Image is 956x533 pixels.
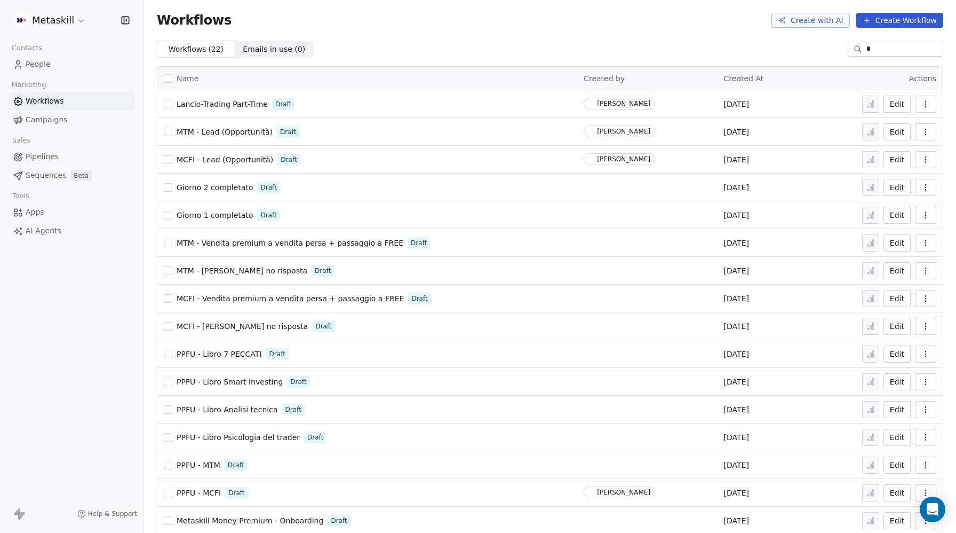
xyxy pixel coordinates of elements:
[9,148,135,166] a: Pipelines
[177,210,253,221] a: Giorno 1 completato
[228,488,244,498] span: Draft
[883,346,911,363] button: Edit
[7,132,35,148] span: Sales
[7,188,34,204] span: Tools
[724,460,749,471] span: [DATE]
[883,234,911,252] a: Edit
[883,151,911,168] button: Edit
[883,373,911,390] a: Edit
[228,460,244,470] span: Draft
[856,13,943,28] button: Create Workflow
[883,429,911,446] button: Edit
[724,432,749,443] span: [DATE]
[315,266,331,276] span: Draft
[177,182,253,193] a: Giorno 2 completato
[177,433,300,442] span: PPFU - Libro Psicologia del trader
[307,433,323,442] span: Draft
[331,516,347,526] span: Draft
[177,73,198,84] span: Name
[260,210,276,220] span: Draft
[243,44,305,55] span: Emails in use ( 0 )
[586,155,594,163] img: D
[597,155,650,163] div: [PERSON_NAME]
[724,488,749,498] span: [DATE]
[177,515,323,526] a: Metaskill Money Premium - Onboarding
[883,290,911,307] button: Edit
[584,74,625,83] span: Created by
[177,377,283,387] a: PPFU - Libro Smart Investing
[26,151,59,162] span: Pipelines
[269,349,285,359] span: Draft
[724,404,749,415] span: [DATE]
[9,222,135,240] a: AI Agents
[883,318,911,335] button: Edit
[290,377,306,387] span: Draft
[177,350,262,358] span: PPFU - Libro 7 PECCATI
[285,405,301,414] span: Draft
[157,13,232,28] span: Workflows
[177,516,323,525] span: Metaskill Money Premium - Onboarding
[177,432,300,443] a: PPFU - Libro Psicologia del trader
[883,401,911,418] button: Edit
[597,100,650,107] div: [PERSON_NAME]
[586,128,594,136] img: D
[771,13,850,28] button: Create with AI
[724,154,749,165] span: [DATE]
[7,77,51,93] span: Marketing
[26,114,67,126] span: Campaigns
[77,510,137,518] a: Help & Support
[9,111,135,129] a: Campaigns
[70,170,92,181] span: Beta
[883,484,911,501] button: Edit
[9,92,135,110] a: Workflows
[909,74,936,83] span: Actions
[281,155,297,164] span: Draft
[883,457,911,474] button: Edit
[724,515,749,526] span: [DATE]
[883,262,911,279] button: Edit
[26,96,64,107] span: Workflows
[9,56,135,73] a: People
[177,322,308,331] span: MCFI - [PERSON_NAME] no risposta
[177,294,404,303] span: MCFI - Vendita premium a vendita persa + passaggio a FREE
[883,512,911,529] button: Edit
[724,74,764,83] span: Created At
[9,167,135,184] a: SequencesBeta
[177,211,253,220] span: Giorno 1 completato
[724,349,749,359] span: [DATE]
[724,293,749,304] span: [DATE]
[883,179,911,196] a: Edit
[177,321,308,332] a: MCFI - [PERSON_NAME] no risposta
[26,225,61,237] span: AI Agents
[883,207,911,224] a: Edit
[9,203,135,221] a: Apps
[15,14,28,27] img: AVATAR%20METASKILL%20-%20Colori%20Positivo.png
[597,489,650,496] div: [PERSON_NAME]
[177,460,220,471] a: PPFU - MTM
[32,13,74,27] span: Metaskill
[586,100,594,108] img: D
[315,322,331,331] span: Draft
[177,461,220,469] span: PPFU - MTM
[177,128,273,136] span: MTM - Lead (Opportunità)
[724,182,749,193] span: [DATE]
[177,293,404,304] a: MCFI - Vendita premium a vendita persa + passaggio a FREE
[88,510,137,518] span: Help & Support
[26,59,51,70] span: People
[411,238,427,248] span: Draft
[724,377,749,387] span: [DATE]
[597,128,650,135] div: [PERSON_NAME]
[26,207,44,218] span: Apps
[260,183,276,192] span: Draft
[883,123,911,140] button: Edit
[177,404,277,415] a: PPFU - Libro Analisi tecnica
